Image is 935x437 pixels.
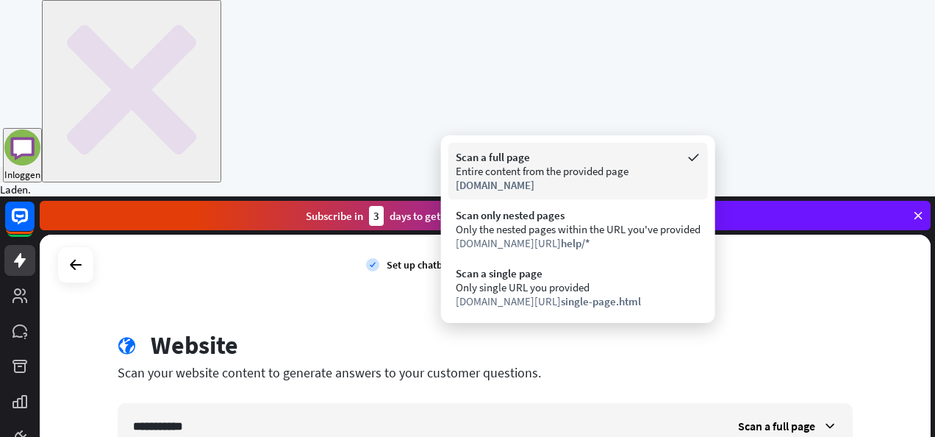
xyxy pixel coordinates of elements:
[456,294,701,308] div: [DOMAIN_NAME][URL]
[366,258,379,271] i: check
[369,206,384,226] div: 3
[387,258,452,271] div: Set up chatbot
[456,280,701,294] div: Only single URL you provided
[561,236,590,250] span: help/*
[12,6,56,50] button: Open LiveChat chat widget
[456,208,701,222] div: Scan only nested pages
[456,236,701,250] div: [DOMAIN_NAME][URL]
[151,330,238,360] div: Website
[738,419,815,433] span: Scan a full page
[456,178,534,192] span: [DOMAIN_NAME]
[456,150,701,164] div: Scan a full page
[561,294,641,308] span: single-page.html
[306,206,548,226] div: Subscribe in days to get your first month for $1
[4,168,40,181] span: Inloggen
[118,364,853,381] div: Scan your website content to generate answers to your customer questions.
[456,266,701,280] div: Scan a single page
[118,337,136,355] i: globe
[456,164,701,178] div: Entire content from the provided page
[456,222,701,236] div: Only the nested pages within the URL you've provided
